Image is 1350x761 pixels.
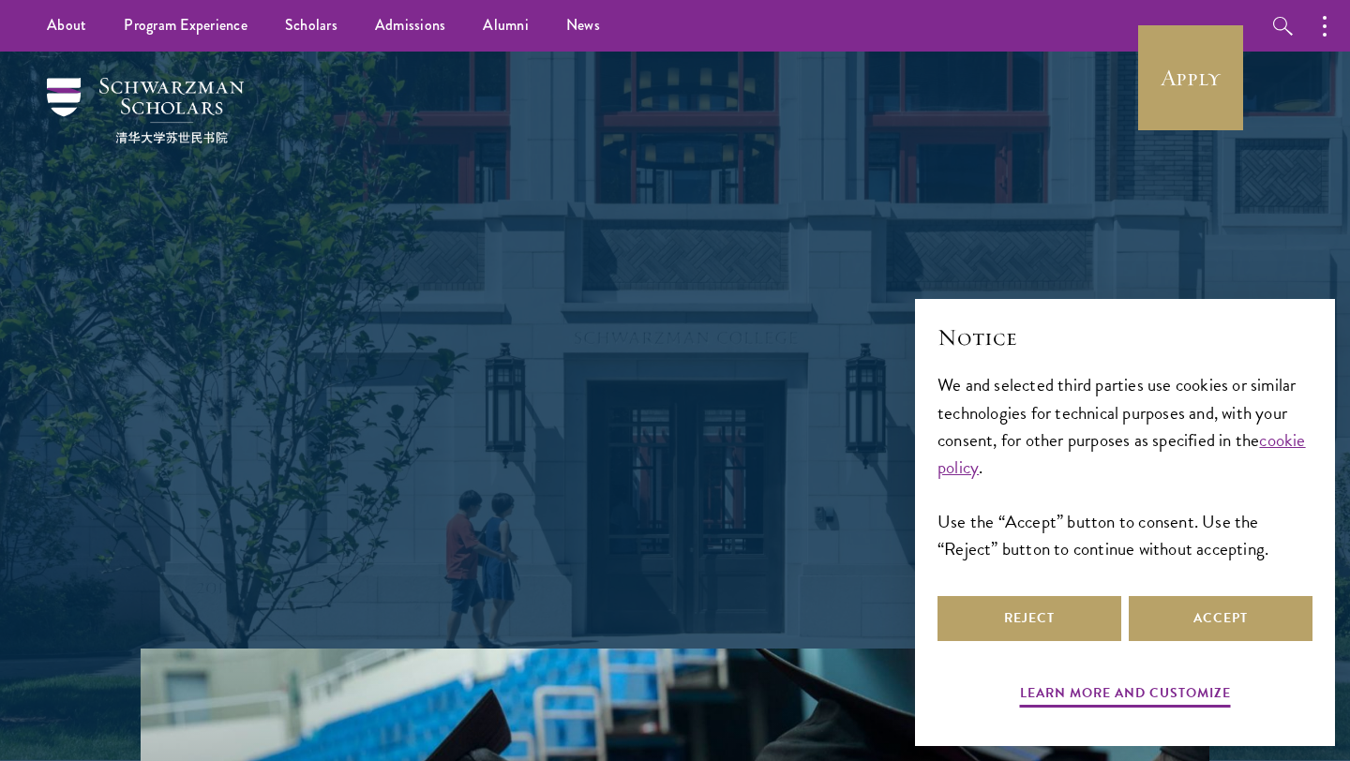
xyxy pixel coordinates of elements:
[937,371,1312,561] div: We and selected third parties use cookies or similar technologies for technical purposes and, wit...
[937,321,1312,353] h2: Notice
[47,78,244,143] img: Schwarzman Scholars
[1020,681,1231,710] button: Learn more and customize
[1138,25,1243,130] a: Apply
[937,596,1121,641] button: Reject
[1129,596,1312,641] button: Accept
[937,426,1306,481] a: cookie policy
